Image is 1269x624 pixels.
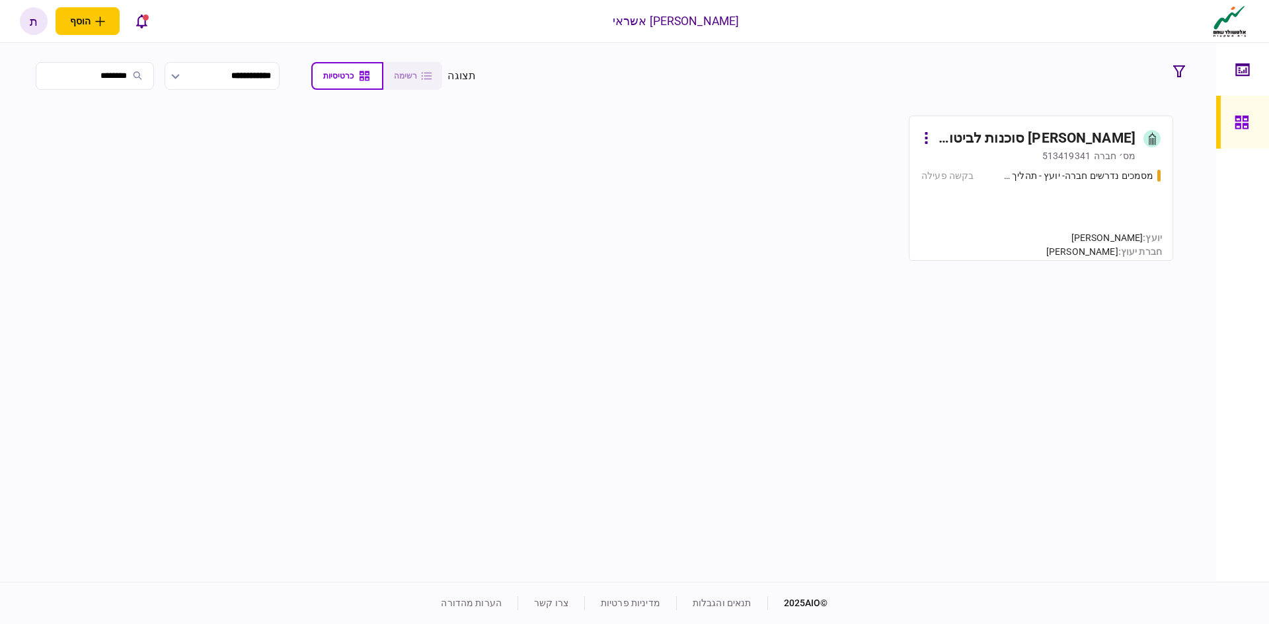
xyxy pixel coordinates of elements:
div: תצוגה [447,68,476,84]
div: [PERSON_NAME] סוכנות לביטוח (2003) בע~מ [937,128,1135,149]
div: [PERSON_NAME] [1046,231,1162,245]
span: חברת יעוץ : [1118,246,1162,257]
button: ת [20,7,48,35]
div: [PERSON_NAME] [1046,245,1162,259]
button: פתח תפריט להוספת לקוח [56,7,120,35]
div: 513419341 [1042,149,1091,162]
div: בקשה פעילה [921,169,974,183]
button: פתח רשימת התראות [128,7,155,35]
a: צרו קשר [534,598,568,608]
span: רשימה [394,71,417,81]
button: רשימה [383,62,442,90]
span: כרטיסיות [323,71,354,81]
a: הערות מהדורה [441,598,502,608]
span: יועץ : [1143,232,1162,243]
div: [PERSON_NAME] אשראי [613,13,740,30]
a: מדיניות פרטיות [601,598,660,608]
div: © 2025 AIO [767,596,828,610]
button: כרטיסיות [311,62,383,90]
div: מס׳ חברה [1094,149,1135,162]
a: תנאים והגבלות [693,598,751,608]
img: client company logo [1210,5,1249,38]
a: [PERSON_NAME] סוכנות לביטוח (2003) בע~ממס׳ חברה513419341מסמכים נדרשים חברה- יועץ - תהליך חברהבקשה... [909,116,1173,261]
div: מסמכים נדרשים חברה- יועץ - תהליך חברה [1000,169,1154,183]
